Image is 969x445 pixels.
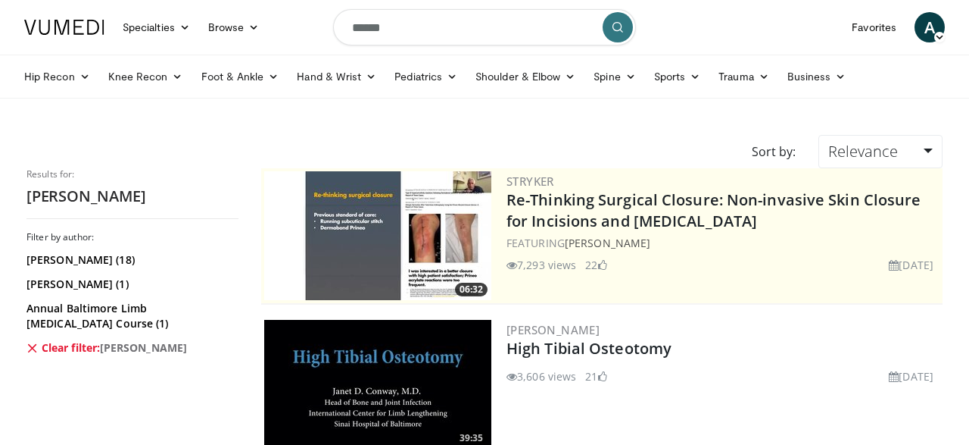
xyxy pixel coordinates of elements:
a: [PERSON_NAME] (1) [26,277,235,292]
li: [DATE] [889,257,933,273]
h3: Filter by author: [26,231,238,243]
img: VuMedi Logo [24,20,104,35]
span: [PERSON_NAME] [100,340,187,356]
li: 7,293 views [506,257,576,273]
a: Browse [199,12,269,42]
li: 3,606 views [506,368,576,384]
a: Stryker [506,174,554,189]
a: Knee Recon [99,61,192,92]
a: [PERSON_NAME] (18) [26,252,235,268]
div: FEATURING [506,235,939,251]
a: Favorites [843,12,905,42]
a: Clear filter:[PERSON_NAME] [26,340,235,356]
p: Results for: [26,168,238,180]
span: 39:35 [455,431,488,445]
a: Spine [584,61,644,92]
a: Hip Recon [15,61,99,92]
a: Re-Thinking Surgical Closure: Non-invasive Skin Closure for Incisions and [MEDICAL_DATA] [506,190,921,231]
a: [PERSON_NAME] [506,322,600,337]
a: High Tibial Osteotomy [506,338,671,359]
a: Annual Baltimore Limb [MEDICAL_DATA] Course (1) [26,301,235,331]
a: A [914,12,945,42]
a: Sports [645,61,710,92]
a: Shoulder & Elbow [466,61,584,92]
a: Hand & Wrist [288,61,385,92]
li: [DATE] [889,368,933,384]
img: f1f532c3-0ef6-42d5-913a-00ff2bbdb663.300x170_q85_crop-smart_upscale.jpg [264,171,491,300]
span: 06:32 [455,283,488,296]
li: 22 [585,257,606,273]
a: Relevance [818,135,943,168]
div: Sort by: [740,135,807,168]
a: 06:32 [264,171,491,300]
a: Specialties [114,12,199,42]
input: Search topics, interventions [333,9,636,45]
a: Business [778,61,855,92]
li: 21 [585,368,606,384]
a: Trauma [709,61,778,92]
a: [PERSON_NAME] [565,236,650,250]
a: Pediatrics [385,61,466,92]
span: Relevance [828,141,898,161]
h2: [PERSON_NAME] [26,186,238,206]
a: Foot & Ankle [192,61,288,92]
